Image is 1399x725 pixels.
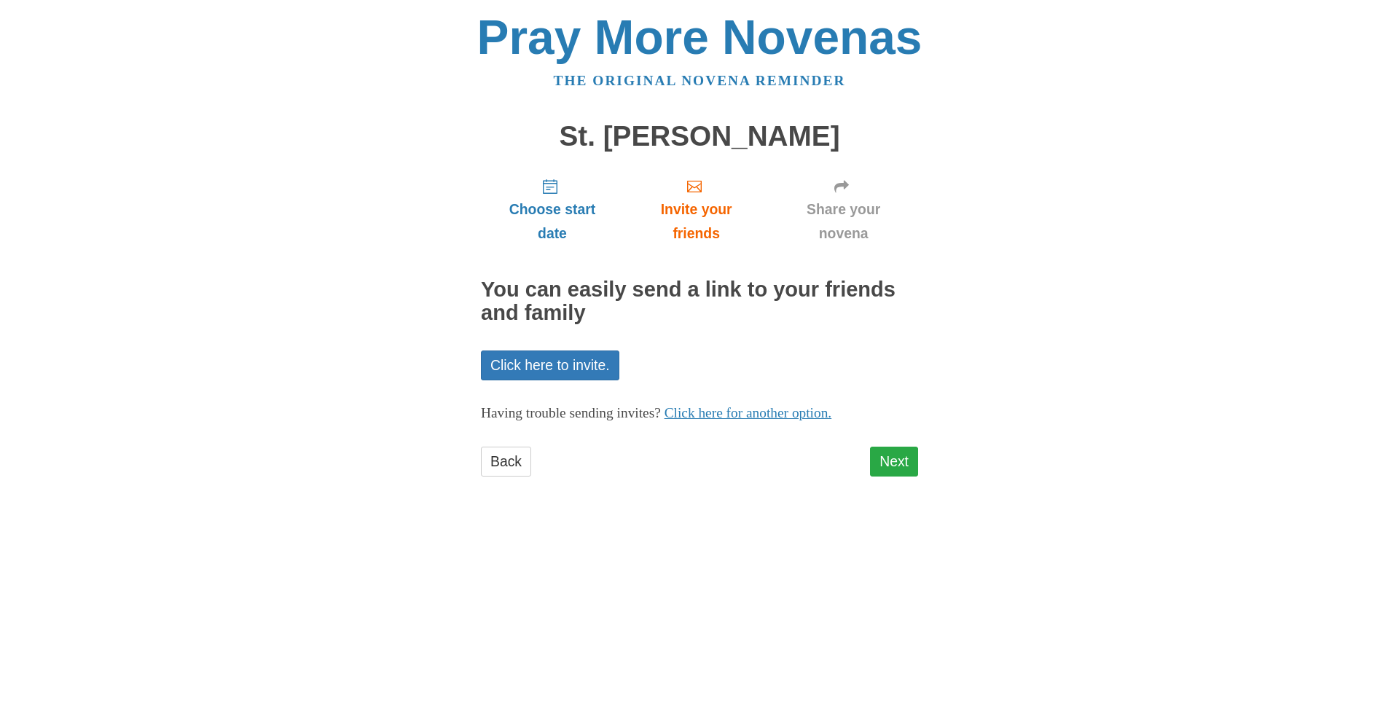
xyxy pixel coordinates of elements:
a: Next [870,447,918,477]
a: Click here to invite. [481,350,619,380]
a: Invite your friends [624,166,769,253]
a: Click here for another option. [665,405,832,420]
a: Back [481,447,531,477]
span: Choose start date [495,197,609,246]
h1: St. [PERSON_NAME] [481,121,918,152]
a: Share your novena [769,166,918,253]
a: Pray More Novenas [477,10,922,64]
span: Invite your friends [638,197,754,246]
a: The original novena reminder [554,73,846,88]
a: Choose start date [481,166,624,253]
span: Share your novena [783,197,904,246]
span: Having trouble sending invites? [481,405,661,420]
h2: You can easily send a link to your friends and family [481,278,918,325]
